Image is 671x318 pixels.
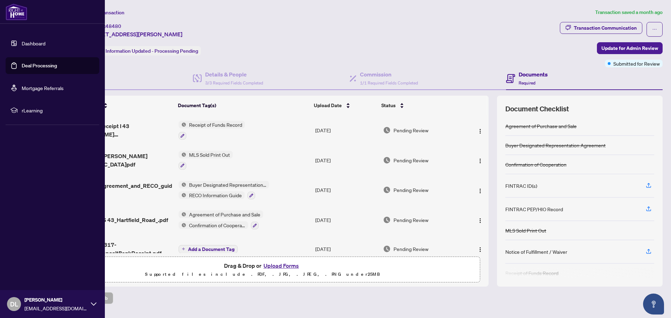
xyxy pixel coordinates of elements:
[205,80,263,86] span: 3/3 Required Fields Completed
[477,218,483,223] img: Logo
[69,182,173,198] span: Buyer_Rep_Agreement_and_RECO_guide signed.pdf
[106,48,198,54] span: Information Updated - Processing Pending
[383,156,391,164] img: Document Status
[312,205,380,235] td: [DATE]
[360,80,418,86] span: 1/1 Required Fields Completed
[261,261,301,270] button: Upload Forms
[186,191,245,199] span: RECO Information Guide
[179,245,238,253] button: Add a Document Tag
[475,243,486,254] button: Logo
[477,128,483,134] img: Logo
[22,62,57,69] a: Deal Processing
[613,60,660,67] span: Submitted for Review
[179,121,245,140] button: Status IconReceipt of Funds Record
[87,30,182,38] span: [STREET_ADDRESS][PERSON_NAME]
[10,299,18,309] span: DL
[475,184,486,195] button: Logo
[186,121,245,128] span: Receipt of Funds Record
[643,294,664,315] button: Open asap
[87,46,201,56] div: Status:
[652,27,657,32] span: ellipsis
[505,205,563,213] div: FINTRAC PEP/HIO Record
[505,248,567,256] div: Notice of Fulfillment / Waiver
[179,181,186,188] img: Status Icon
[312,175,380,205] td: [DATE]
[186,210,263,218] span: Agreement of Purchase and Sale
[505,161,567,168] div: Confirmation of Cooperation
[179,121,186,128] img: Status Icon
[312,115,380,145] td: [DATE]
[22,40,45,46] a: Dashboard
[179,151,186,158] img: Status Icon
[505,182,537,190] div: FINTRAC ID(s)
[475,155,486,166] button: Logo
[394,186,428,194] span: Pending Review
[312,235,380,263] td: [DATE]
[87,9,124,16] span: View Transaction
[383,245,391,253] img: Document Status
[381,102,396,109] span: Status
[378,96,463,115] th: Status
[519,70,548,79] h4: Documents
[595,8,663,16] article: Transaction saved a month ago
[179,221,186,229] img: Status Icon
[311,96,378,115] th: Upload Date
[394,156,428,164] span: Pending Review
[49,270,476,279] p: Supported files include .PDF, .JPG, .JPEG, .PNG under 25 MB
[505,122,577,130] div: Agreement of Purchase and Sale
[205,70,263,79] h4: Details & People
[312,145,380,175] td: [DATE]
[24,304,87,312] span: [EMAIL_ADDRESS][DOMAIN_NAME]
[597,42,663,54] button: Update for Admin Review
[106,23,121,29] span: 48480
[601,43,658,54] span: Update for Admin Review
[24,296,87,304] span: [PERSON_NAME]
[505,227,546,234] div: MLS Sold Print Out
[179,210,186,218] img: Status Icon
[6,3,27,20] img: logo
[477,247,483,252] img: Logo
[519,80,535,86] span: Required
[45,257,480,283] span: Drag & Drop orUpload FormsSupported files include .PDF, .JPG, .JPEG, .PNG under25MB
[560,22,642,34] button: Transaction Communication
[22,85,64,91] a: Mortgage Referrals
[224,261,301,270] span: Drag & Drop or
[179,191,186,199] img: Status Icon
[394,245,428,253] span: Pending Review
[179,151,233,170] button: Status IconMLS Sold Print Out
[360,70,418,79] h4: Commission
[475,125,486,136] button: Logo
[505,104,569,114] span: Document Checklist
[69,216,168,224] span: Accepted APS 43_Hartfield_Road_.pdf
[69,152,173,169] span: MLS Sold 43 [PERSON_NAME][GEOGRAPHIC_DATA]pdf
[69,122,173,139] span: HK Deposit Receipt I 43 [PERSON_NAME][GEOGRAPHIC_DATA]pdf
[574,22,637,34] div: Transaction Communication
[383,126,391,134] img: Document Status
[394,126,428,134] span: Pending Review
[383,186,391,194] img: Document Status
[186,151,233,158] span: MLS Sold Print Out
[475,214,486,225] button: Logo
[179,181,269,200] button: Status IconBuyer Designated Representation AgreementStatus IconRECO Information Guide
[314,102,342,109] span: Upload Date
[175,96,311,115] th: Document Tag(s)
[186,181,269,188] span: Buyer Designated Representation Agreement
[182,247,185,251] span: plus
[179,210,263,229] button: Status IconAgreement of Purchase and SaleStatus IconConfirmation of Cooperation
[66,96,175,115] th: (5) File Name
[186,221,248,229] span: Confirmation of Cooperation
[477,158,483,164] img: Logo
[477,188,483,194] img: Logo
[69,241,173,257] span: 1755105651317-43HartfieldDepositBankReceipt.pdf
[394,216,428,224] span: Pending Review
[188,247,235,252] span: Add a Document Tag
[22,106,94,114] span: rLearning
[505,141,606,149] div: Buyer Designated Representation Agreement
[383,216,391,224] img: Document Status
